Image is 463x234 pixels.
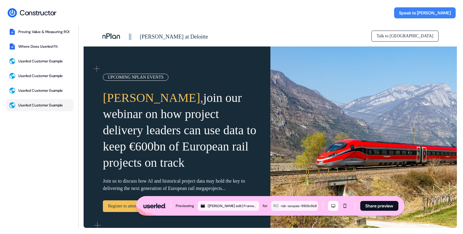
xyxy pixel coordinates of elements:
[18,44,58,49] div: Where Does Userled Fit
[6,26,73,38] button: Proving Value & Measuring ROI
[19,65,120,79] span: [PERSON_NAME],
[56,8,125,14] span: [PERSON_NAME] at Deloitte
[45,6,48,14] span: ||
[6,70,73,82] button: Userled Customer Example
[244,175,255,185] button: Desktop mode
[197,177,233,183] div: rob-scopes-990b6b8
[18,29,69,34] div: Proving Value & Measuring ROI
[18,103,63,108] div: Userled Customer Example
[256,175,266,185] button: Mobile mode
[18,73,63,78] div: Userled Customer Example
[92,177,111,183] div: Previewing
[6,99,73,111] button: Userled Customer Example
[6,40,73,53] button: Where Does Userled Fit
[288,5,355,16] a: Talk to [GEOGRAPHIC_DATA]
[6,55,73,67] button: Userled Customer Example
[19,153,161,165] span: Join us to discuss how AI and historical project data may hold the key to delivering the next gen...
[277,175,315,185] button: Share preview
[190,177,195,183] div: RO
[19,175,60,186] a: Register to attend
[18,59,63,64] div: Userled Customer Example
[394,7,456,18] button: Speak to [PERSON_NAME]
[18,88,63,93] div: Userled Customer Example
[6,84,73,97] button: Userled Customer Example
[20,8,56,17] div: Constructor
[179,177,184,183] div: for
[24,49,80,54] span: UPCOMING NPLAN EVENTS
[124,177,174,183] div: ([PERSON_NAME] edit) Framework: Blocks
[19,65,173,143] span: join our webinar on how project delivery leaders can use data to keep €600bn of European rail pro...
